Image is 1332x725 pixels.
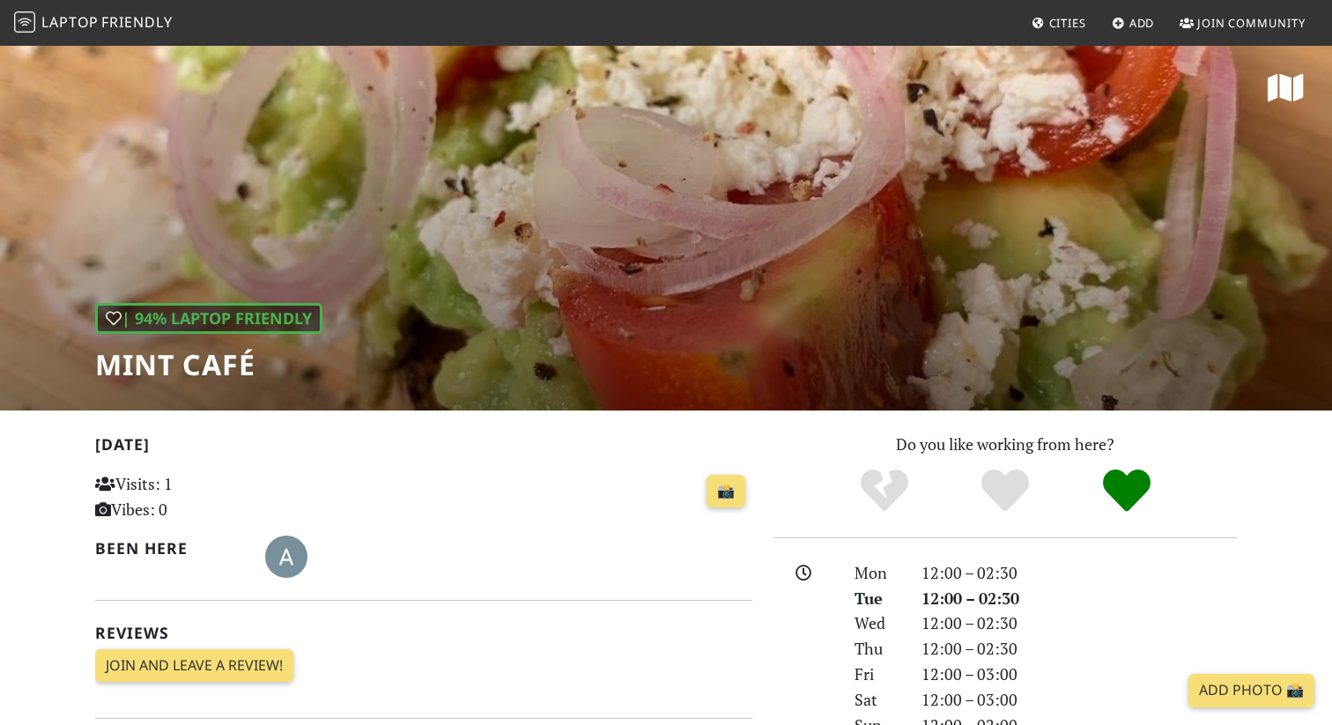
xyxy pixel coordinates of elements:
div: 12:00 – 02:30 [911,610,1247,636]
h1: Mint Café [95,348,322,381]
div: Tue [844,586,911,611]
div: Definitely! [1066,467,1188,515]
span: Join Community [1197,15,1306,31]
a: Cities [1025,7,1093,39]
img: 1616-amanda.jpg [265,536,307,578]
a: Join Community [1173,7,1313,39]
div: 12:00 – 03:00 [911,687,1247,713]
span: Amanda Henner [265,544,307,566]
div: 12:00 – 02:30 [911,560,1247,586]
span: Laptop [41,12,99,32]
a: LaptopFriendly LaptopFriendly [14,8,173,39]
div: 12:00 – 02:30 [911,636,1247,662]
div: Sat [844,687,911,713]
p: Visits: 1 Vibes: 0 [95,471,300,522]
h2: Reviews [95,624,752,642]
p: Do you like working from here? [773,432,1237,457]
span: Cities [1049,15,1086,31]
h2: [DATE] [95,435,752,461]
div: | 94% Laptop Friendly [95,303,322,334]
span: Add [1129,15,1155,31]
div: Mon [844,560,911,586]
div: Wed [844,610,911,636]
div: No [824,467,945,515]
span: Friendly [101,12,172,32]
img: LaptopFriendly [14,11,35,33]
a: 📸 [707,475,745,508]
a: Add [1105,7,1162,39]
a: Add Photo 📸 [1188,674,1314,707]
div: Yes [944,467,1066,515]
div: Thu [844,636,911,662]
div: Fri [844,662,911,687]
h2: Been here [95,539,244,558]
div: 12:00 – 03:00 [911,662,1247,687]
div: 12:00 – 02:30 [911,586,1247,611]
a: Join and leave a review! [95,649,293,683]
